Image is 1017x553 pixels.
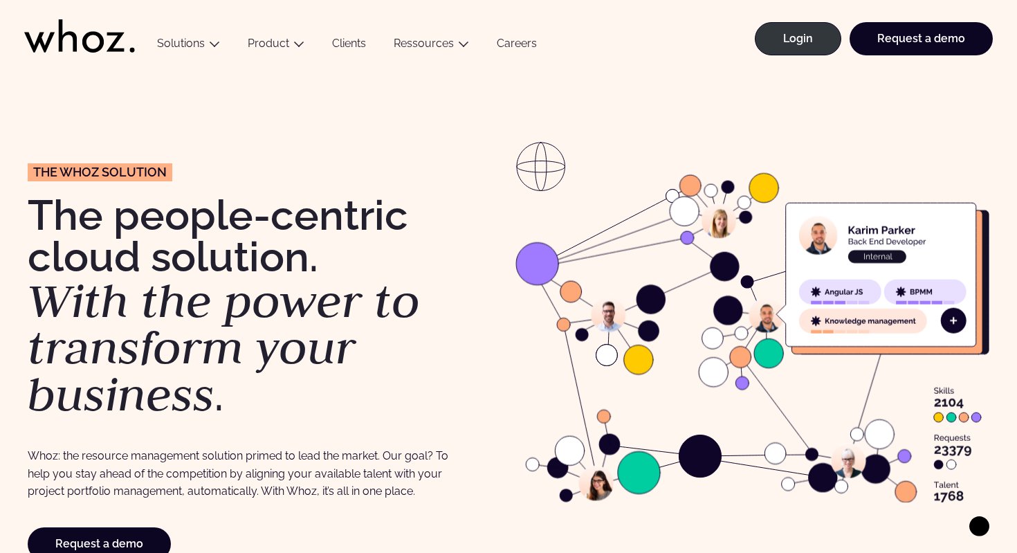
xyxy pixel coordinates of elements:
[483,37,551,55] a: Careers
[380,37,483,55] button: Ressources
[143,37,234,55] button: Solutions
[755,22,841,55] a: Login
[234,37,318,55] button: Product
[28,447,455,500] p: Whoz: the resource management solution primed to lead the market. Our goal? To help you stay ahea...
[248,37,289,50] a: Product
[28,270,420,424] em: With the power to transform your business
[33,166,167,179] span: The Whoz solution
[28,194,502,418] h1: The people-centric cloud solution. .
[394,37,454,50] a: Ressources
[850,22,993,55] a: Request a demo
[926,462,998,534] iframe: Chatbot
[318,37,380,55] a: Clients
